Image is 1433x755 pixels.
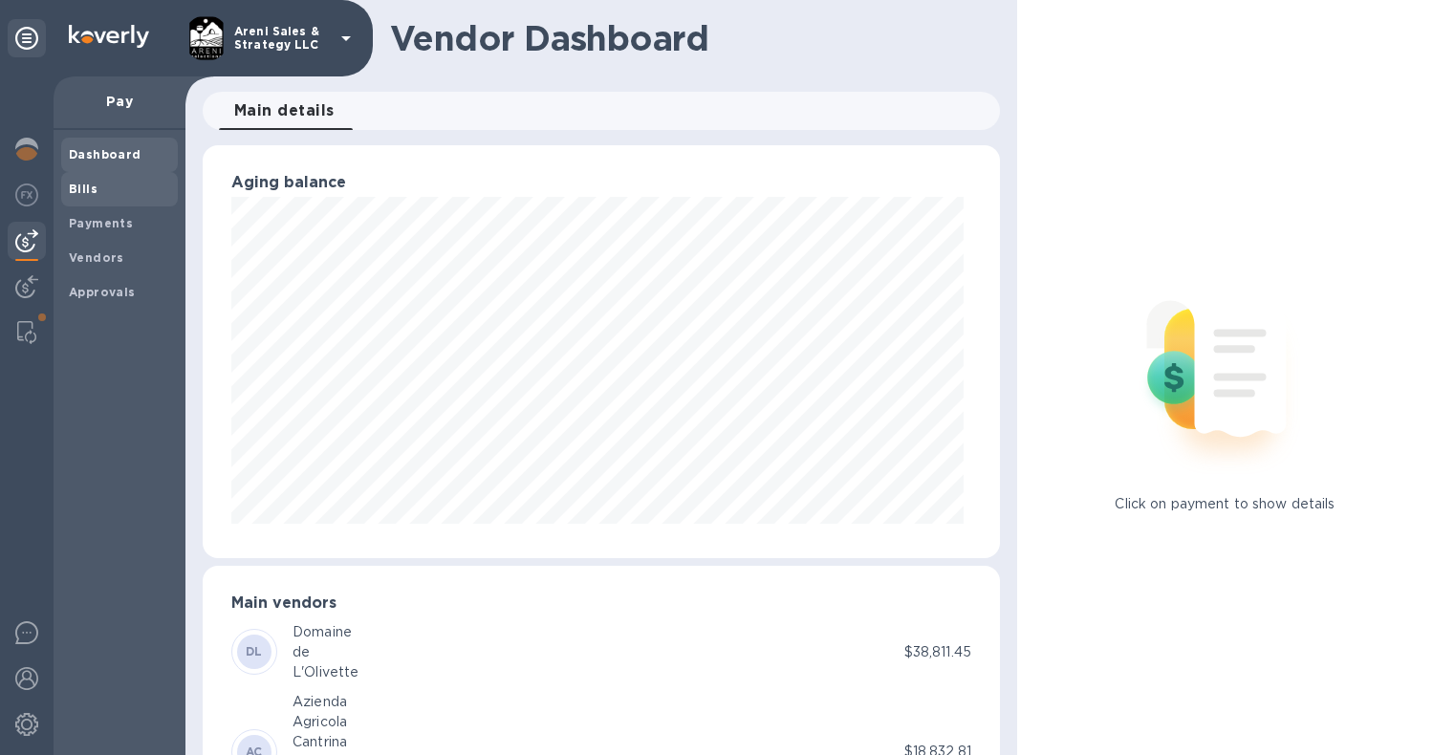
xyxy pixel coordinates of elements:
div: Unpin categories [8,19,46,57]
b: Bills [69,182,98,196]
b: DL [246,644,263,658]
p: $38,811.45 [904,642,971,662]
p: Pay [69,92,170,111]
div: Domaine [293,622,358,642]
b: Approvals [69,285,136,299]
p: Click on payment to show details [1115,494,1335,514]
div: L'Olivette [293,662,358,682]
h3: Main vendors [231,594,971,613]
h3: Aging balance [231,174,971,192]
div: de [293,642,358,662]
div: Cantrina [293,732,416,752]
p: Areni Sales & Strategy LLC [234,25,330,52]
img: Foreign exchange [15,183,38,206]
div: Azienda [293,692,416,712]
b: Vendors [69,250,124,265]
span: Main details [234,97,335,124]
img: Logo [69,25,149,48]
div: Agricola [293,712,416,732]
b: Dashboard [69,147,141,162]
b: Payments [69,216,133,230]
h1: Vendor Dashboard [390,18,987,58]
